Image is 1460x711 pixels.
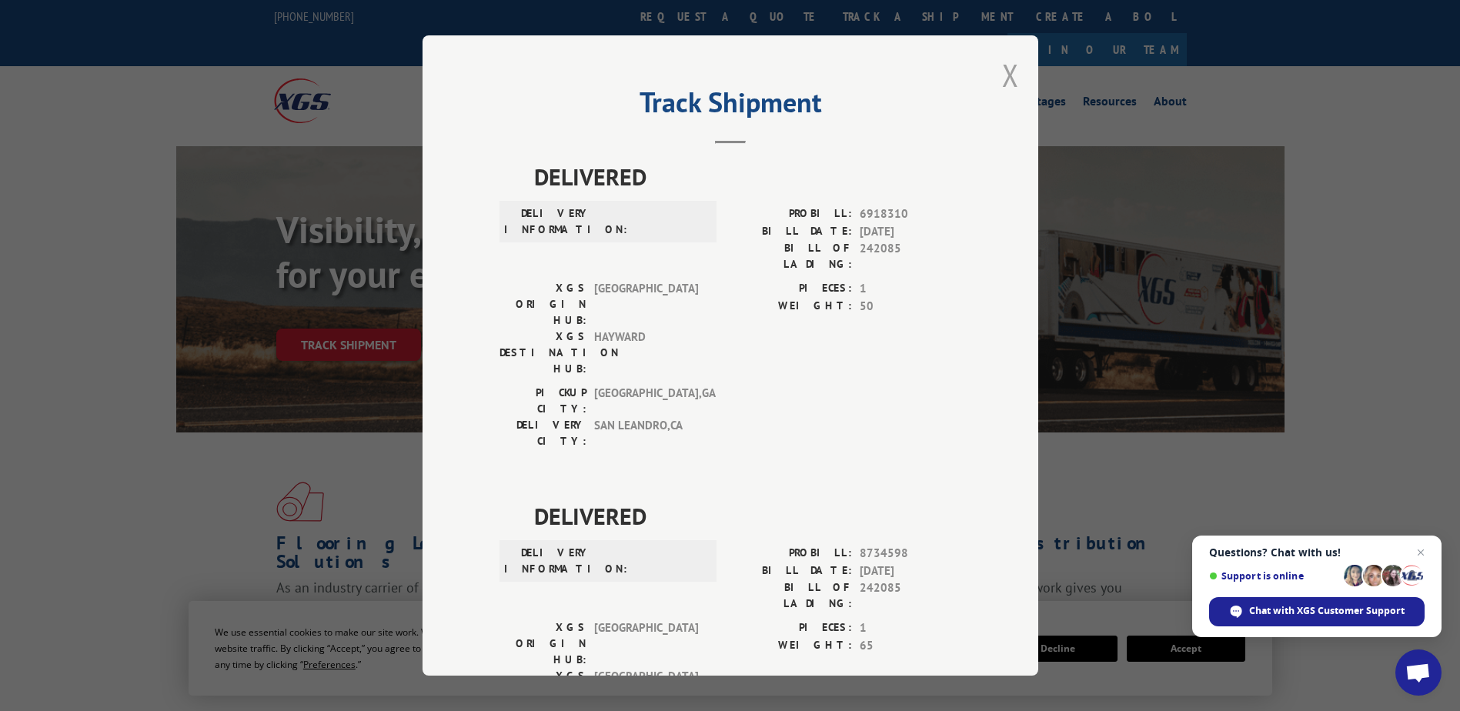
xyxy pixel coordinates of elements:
label: DELIVERY CITY: [499,417,586,449]
span: 1 [860,280,961,298]
span: 1 [860,619,961,637]
span: Chat with XGS Customer Support [1249,604,1405,618]
span: DELIVERED [534,159,961,194]
label: WEIGHT: [730,298,852,315]
label: XGS DESTINATION HUB: [499,329,586,377]
button: Close modal [1002,55,1019,95]
label: BILL OF LADING: [730,240,852,272]
span: [DATE] [860,223,961,241]
span: HAYWARD [594,329,698,377]
span: [GEOGRAPHIC_DATA] , GA [594,385,698,417]
span: [GEOGRAPHIC_DATA] [594,619,698,668]
label: BILL DATE: [730,562,852,580]
label: PROBILL: [730,545,852,562]
label: BILL DATE: [730,223,852,241]
span: 50 [860,298,961,315]
label: PIECES: [730,280,852,298]
span: SAN LEANDRO , CA [594,417,698,449]
label: PICKUP CITY: [499,385,586,417]
label: DELIVERY INFORMATION: [504,545,591,577]
span: 8734598 [860,545,961,562]
h2: Track Shipment [499,92,961,121]
a: Open chat [1395,649,1442,696]
label: XGS ORIGIN HUB: [499,280,586,329]
span: 6918310 [860,205,961,223]
span: 242085 [860,240,961,272]
label: WEIGHT: [730,637,852,655]
label: DELIVERY INFORMATION: [504,205,591,238]
span: [GEOGRAPHIC_DATA] [594,280,698,329]
label: PIECES: [730,619,852,637]
span: DELIVERED [534,499,961,533]
label: PROBILL: [730,205,852,223]
span: 242085 [860,579,961,612]
span: 65 [860,637,961,655]
label: BILL OF LADING: [730,579,852,612]
span: [DATE] [860,562,961,580]
label: XGS ORIGIN HUB: [499,619,586,668]
span: Support is online [1209,570,1338,582]
span: Questions? Chat with us! [1209,546,1425,559]
span: Chat with XGS Customer Support [1209,597,1425,626]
